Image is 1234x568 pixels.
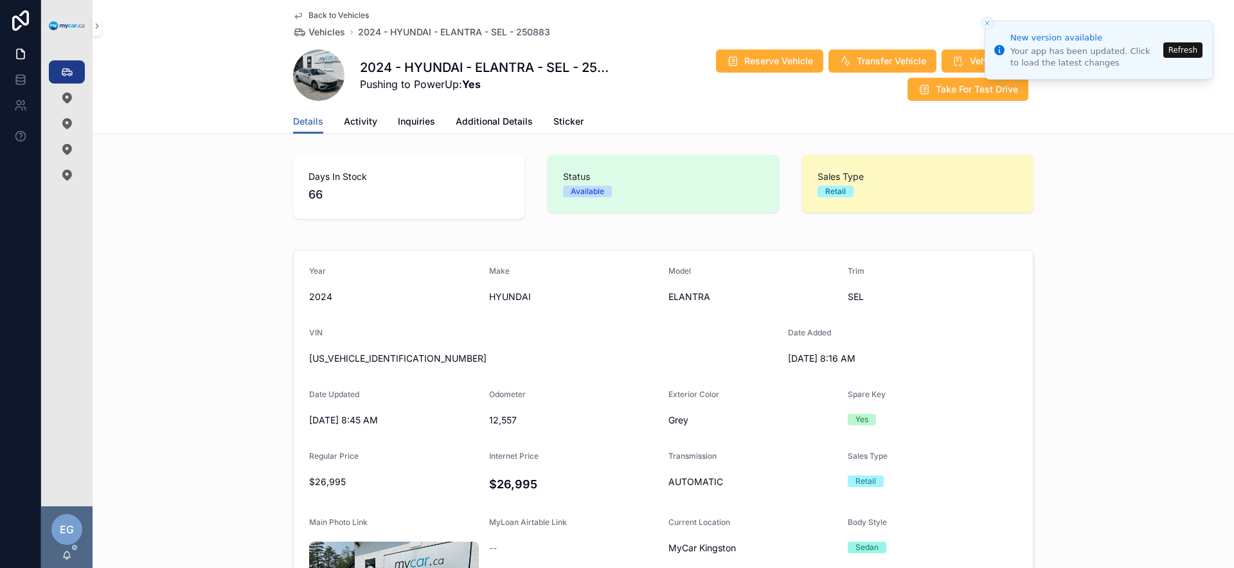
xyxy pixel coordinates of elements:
strong: Yes [462,78,481,91]
span: Details [293,115,323,128]
span: [DATE] 8:16 AM [788,352,958,365]
span: Make [489,266,510,276]
button: Reserve Vehicle [716,49,823,73]
span: Main Photo Link [309,517,368,527]
div: Retail [825,186,846,197]
span: Status [563,170,764,183]
div: Retail [855,475,876,487]
div: Sedan [855,542,879,553]
span: Internet Price [489,451,539,461]
a: Back to Vehicles [293,10,369,21]
span: Take For Test Drive [936,83,1018,96]
span: Sales Type [848,451,888,461]
span: SEL [848,290,1017,303]
span: Grey [668,414,837,427]
a: Vehicles [293,26,345,39]
h4: $26,995 [489,475,659,493]
span: ELANTRA [668,290,837,303]
span: [US_VEHICLE_IDENTIFICATION_NUMBER] [309,352,778,365]
span: $26,995 [309,475,479,488]
a: Activity [344,110,377,136]
span: Sticker [553,115,584,128]
span: Activity [344,115,377,128]
span: 12,557 [489,414,659,427]
span: VIN [309,328,323,337]
span: 2024 [309,290,479,303]
span: Body Style [848,517,887,527]
span: Sales Type [818,170,1018,183]
a: Sticker [553,110,584,136]
span: HYUNDAI [489,290,659,303]
a: Additional Details [456,110,533,136]
a: Inquiries [398,110,435,136]
img: App logo [49,21,85,31]
h1: 2024 - HYUNDAI - ELANTRA - SEL - 250883 [360,58,609,76]
a: 2024 - HYUNDAI - ELANTRA - SEL - 250883 [358,26,550,39]
span: Date Added [788,328,831,337]
span: Vehicles [308,26,345,39]
button: Transfer Vehicle [828,49,936,73]
span: Spare Key [848,389,886,399]
span: Pushing to PowerUp: [360,76,609,92]
span: Current Location [668,517,730,527]
button: Close toast [981,17,994,30]
span: AUTOMATIC [668,475,837,488]
div: Your app has been updated. Click to load the latest changes [1010,46,1159,69]
span: Inquiries [398,115,435,128]
button: Vehicle Sold [942,49,1033,73]
span: Odometer [489,389,526,399]
span: Year [309,266,326,276]
span: Trim [848,266,864,276]
span: Reserve Vehicle [744,55,813,67]
div: Yes [855,414,868,425]
span: MyLoan Airtable Link [489,517,567,527]
span: Model [668,266,691,276]
span: Regular Price [309,451,359,461]
span: Days In Stock [308,170,509,183]
span: Transmission [668,451,717,461]
button: Take For Test Drive [908,78,1028,101]
span: 66 [308,186,509,204]
span: Back to Vehicles [308,10,369,21]
span: MyCar Kingston [668,542,736,555]
button: Refresh [1163,42,1203,58]
a: Details [293,110,323,134]
span: Vehicle Sold [970,55,1023,67]
span: Date Updated [309,389,359,399]
span: [DATE] 8:45 AM [309,414,479,427]
span: Transfer Vehicle [857,55,926,67]
span: Exterior Color [668,389,719,399]
div: New version available [1010,31,1159,44]
div: Available [571,186,604,197]
span: Additional Details [456,115,533,128]
div: scrollable content [41,51,93,203]
span: -- [489,542,497,555]
span: EG [60,522,74,537]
